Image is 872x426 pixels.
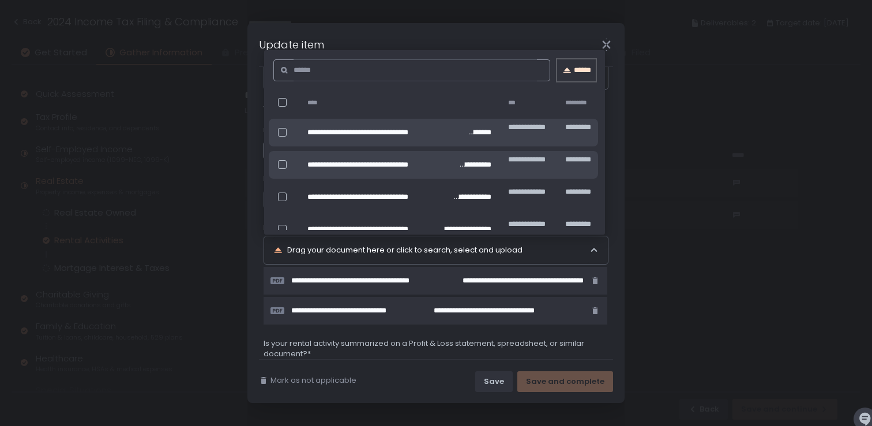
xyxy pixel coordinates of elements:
[484,376,504,387] div: Save
[475,371,513,392] button: Save
[264,141,316,160] button: Yes
[270,375,356,386] span: Mark as not applicable
[588,38,625,51] div: Close
[259,375,356,386] button: Mark as not applicable
[264,174,536,184] span: Did you make any payments that would require you to file Form(s) 1099?*
[264,338,608,359] span: Is your rental activity summarized on a Profit & Loss statement, spreadsheet, or similar document?*
[264,114,608,135] span: 🔸 The Augusta Rule states that income from properties rented less than 14 days in a year is not t...
[264,190,315,209] button: Yes
[259,37,324,52] h1: Update item
[264,223,479,233] span: If you received any 1099s from tenants, upload them here:
[264,104,608,114] span: Was this property rented for more than 14 days during the year?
